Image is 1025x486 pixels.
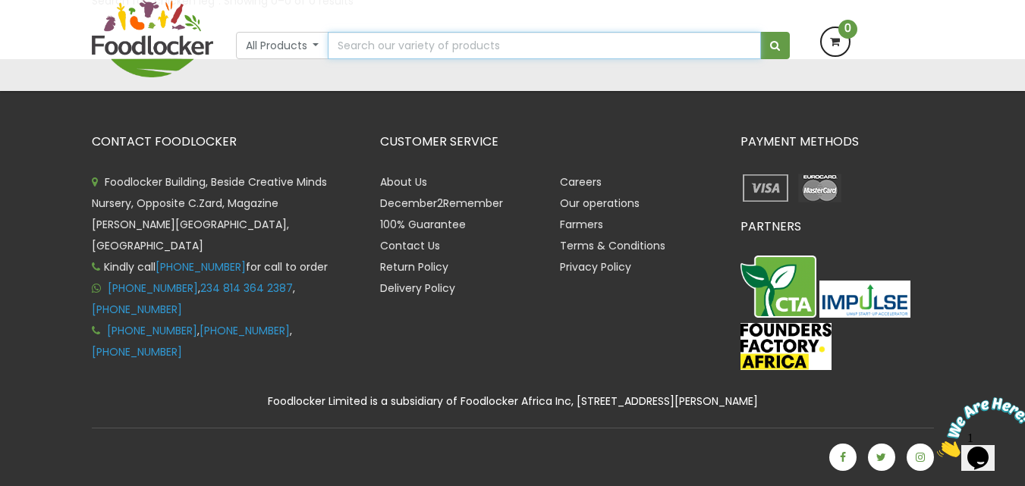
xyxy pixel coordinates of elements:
img: payment [740,171,791,205]
a: Farmers [560,217,603,232]
span: , , [92,281,295,317]
h3: CUSTOMER SERVICE [380,135,718,149]
iframe: chat widget [931,391,1025,463]
img: Impulse [819,281,910,318]
a: Delivery Policy [380,281,455,296]
a: Terms & Conditions [560,238,665,253]
input: Search our variety of products [328,32,760,59]
button: All Products [236,32,329,59]
a: Privacy Policy [560,259,631,274]
a: [PHONE_NUMBER] [92,344,182,359]
h3: PARTNERS [740,220,934,234]
h3: CONTACT FOODLOCKER [92,135,357,149]
a: 100% Guarantee [380,217,466,232]
img: CTA [740,256,816,318]
span: , , [92,323,292,359]
a: Contact Us [380,238,440,253]
a: [PHONE_NUMBER] [92,302,182,317]
div: Foodlocker Limited is a subsidiary of Foodlocker Africa Inc, [STREET_ADDRESS][PERSON_NAME] [80,393,945,410]
img: FFA [740,323,832,370]
a: [PHONE_NUMBER] [107,323,197,338]
a: [PHONE_NUMBER] [200,323,290,338]
a: Our operations [560,196,640,211]
a: [PHONE_NUMBER] [108,281,198,296]
a: Careers [560,174,602,190]
a: 234 814 364 2387 [200,281,293,296]
a: About Us [380,174,427,190]
img: Chat attention grabber [6,6,100,66]
a: [PHONE_NUMBER] [156,259,246,274]
img: payment [794,171,845,205]
span: 1 [6,6,12,19]
span: Kindly call for call to order [92,259,328,274]
h3: PAYMENT METHODS [740,135,934,149]
span: Foodlocker Building, Beside Creative Minds Nursery, Opposite C.Zard, Magazine [PERSON_NAME][GEOGR... [92,174,327,253]
span: 0 [838,20,857,39]
a: Return Policy [380,259,448,274]
a: December2Remember [380,196,503,211]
